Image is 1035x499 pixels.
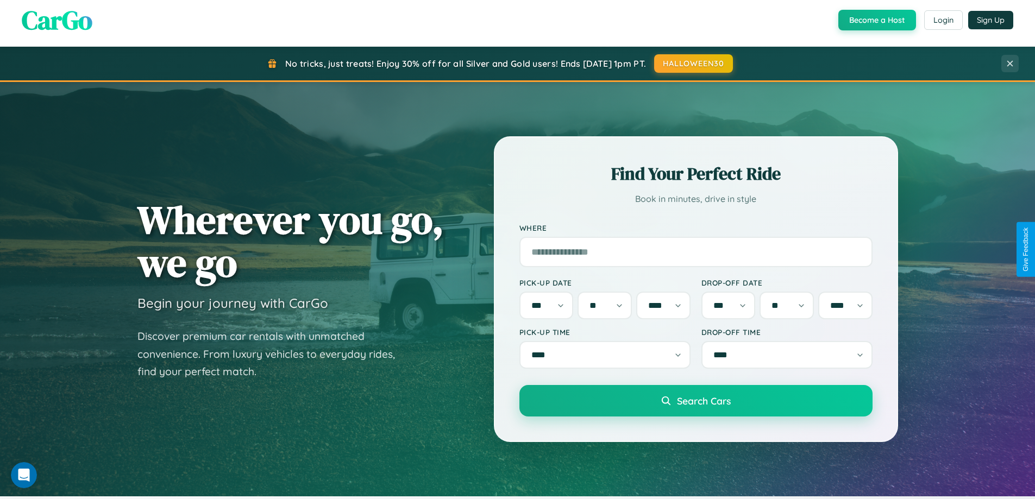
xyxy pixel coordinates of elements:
span: Search Cars [677,395,731,407]
span: CarGo [22,2,92,38]
button: HALLOWEEN30 [654,54,733,73]
button: Sign Up [968,11,1013,29]
button: Login [924,10,963,30]
label: Pick-up Date [519,278,691,287]
label: Drop-off Time [701,327,873,337]
p: Book in minutes, drive in style [519,191,873,207]
iframe: Intercom live chat [11,462,37,488]
h2: Find Your Perfect Ride [519,162,873,186]
h1: Wherever you go, we go [137,198,444,284]
p: Discover premium car rentals with unmatched convenience. From luxury vehicles to everyday rides, ... [137,327,409,381]
label: Drop-off Date [701,278,873,287]
button: Become a Host [838,10,916,30]
span: No tricks, just treats! Enjoy 30% off for all Silver and Gold users! Ends [DATE] 1pm PT. [285,58,646,69]
button: Search Cars [519,385,873,416]
h3: Begin your journey with CarGo [137,295,328,311]
div: Give Feedback [1022,228,1030,271]
label: Pick-up Time [519,327,691,337]
label: Where [519,223,873,232]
